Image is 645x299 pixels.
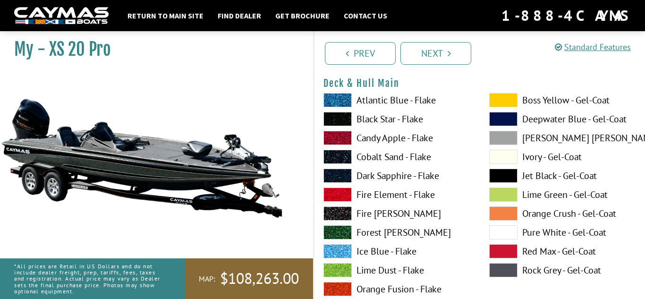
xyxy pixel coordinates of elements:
label: Forest [PERSON_NAME] [323,225,470,239]
a: Standard Features [555,42,631,52]
span: $108,263.00 [220,269,299,289]
label: Red Max - Gel-Coat [489,244,636,258]
a: Find Dealer [213,9,266,22]
div: 1-888-4CAYMAS [501,5,631,26]
label: Ice Blue - Flake [323,244,470,258]
label: Fire [PERSON_NAME] [323,206,470,221]
a: Return to main site [123,9,208,22]
a: Next [400,42,471,65]
a: MAP:$108,263.00 [185,258,313,299]
label: Candy Apple - Flake [323,131,470,145]
label: Lime Dust - Flake [323,263,470,277]
h4: Deck & Hull Main [323,77,636,89]
label: Jet Black - Gel-Coat [489,169,636,183]
label: Ivory - Gel-Coat [489,150,636,164]
a: Prev [325,42,396,65]
label: Fire Element - Flake [323,188,470,202]
p: *All prices are Retail in US Dollars and do not include dealer freight, prep, tariffs, fees, taxe... [14,258,163,299]
label: Pure White - Gel-Coat [489,225,636,239]
label: Orange Fusion - Flake [323,282,470,296]
a: Get Brochure [271,9,334,22]
label: Lime Green - Gel-Coat [489,188,636,202]
label: Rock Grey - Gel-Coat [489,263,636,277]
ul: Pagination [322,41,645,65]
span: MAP: [199,274,215,284]
label: Deepwater Blue - Gel-Coat [489,112,636,126]
img: white-logo-c9c8dbefe5ff5ceceb0f0178aa75bf4bb51f6bca0971e226c86eb53dfe498488.png [14,7,109,25]
label: Boss Yellow - Gel-Coat [489,93,636,107]
label: [PERSON_NAME] [PERSON_NAME] - Gel-Coat [489,131,636,145]
label: Orange Crush - Gel-Coat [489,206,636,221]
label: Dark Sapphire - Flake [323,169,470,183]
label: Black Star - Flake [323,112,470,126]
label: Cobalt Sand - Flake [323,150,470,164]
h1: My - XS 20 Pro [14,39,289,60]
a: Contact Us [339,9,392,22]
label: Atlantic Blue - Flake [323,93,470,107]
